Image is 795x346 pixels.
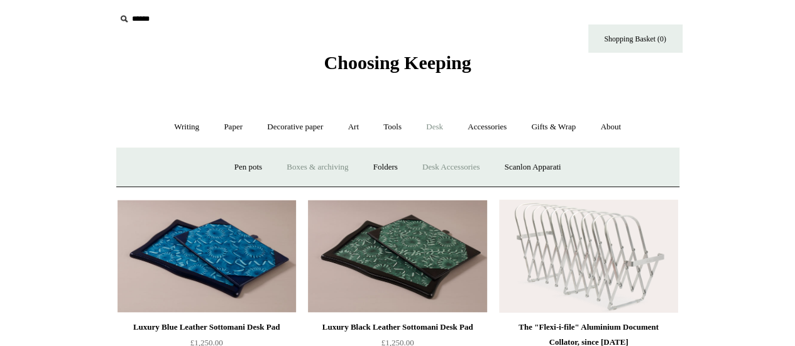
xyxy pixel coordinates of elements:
[337,111,370,144] a: Art
[275,151,359,184] a: Boxes & archiving
[499,200,677,313] a: The "Flexi-i-file" Aluminium Document Collator, since 1941 The "Flexi-i-file" Aluminium Document ...
[415,111,454,144] a: Desk
[308,200,486,313] a: Luxury Black Leather Sottomani Desk Pad Luxury Black Leather Sottomani Desk Pad
[411,151,491,184] a: Desk Accessories
[493,151,573,184] a: Scanlon Apparati
[362,151,409,184] a: Folders
[308,200,486,313] img: Luxury Black Leather Sottomani Desk Pad
[163,111,211,144] a: Writing
[520,111,587,144] a: Gifts & Wrap
[589,111,632,144] a: About
[588,24,683,53] a: Shopping Basket (0)
[372,111,413,144] a: Tools
[121,320,293,335] div: Luxury Blue Leather Sottomani Desk Pad
[324,52,471,73] span: Choosing Keeping
[456,111,518,144] a: Accessories
[499,200,677,313] img: The "Flexi-i-file" Aluminium Document Collator, since 1941
[256,111,334,144] a: Decorative paper
[324,62,471,71] a: Choosing Keeping
[118,200,296,313] a: Luxury Blue Leather Sottomani Desk Pad Luxury Blue Leather Sottomani Desk Pad
[223,151,273,184] a: Pen pots
[212,111,254,144] a: Paper
[118,200,296,313] img: Luxury Blue Leather Sottomani Desk Pad
[311,320,483,335] div: Luxury Black Leather Sottomani Desk Pad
